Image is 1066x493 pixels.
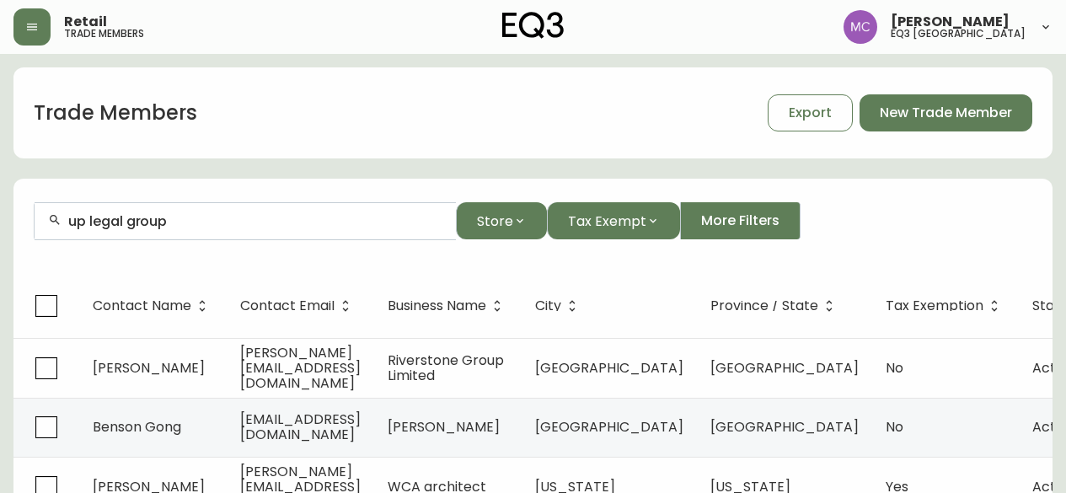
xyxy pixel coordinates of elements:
span: [PERSON_NAME] [891,15,1010,29]
button: Export [768,94,853,131]
span: [GEOGRAPHIC_DATA] [535,417,683,437]
span: Tax Exemption [886,298,1005,313]
span: Riverstone Group Limited [388,351,504,385]
span: Province / State [710,298,840,313]
span: City [535,301,561,311]
h5: eq3 [GEOGRAPHIC_DATA] [891,29,1026,39]
h1: Trade Members [34,99,197,127]
span: Province / State [710,301,818,311]
input: Search [68,213,442,229]
span: New Trade Member [880,104,1012,122]
span: [GEOGRAPHIC_DATA] [535,358,683,378]
button: More Filters [680,202,801,239]
span: Contact Name [93,301,191,311]
span: City [535,298,583,313]
span: [GEOGRAPHIC_DATA] [710,417,859,437]
span: Store [477,211,513,232]
span: [PERSON_NAME][EMAIL_ADDRESS][DOMAIN_NAME] [240,343,361,393]
img: logo [502,12,565,39]
span: Export [789,104,832,122]
span: No [886,417,903,437]
span: [GEOGRAPHIC_DATA] [710,358,859,378]
span: More Filters [701,212,779,230]
span: Business Name [388,298,508,313]
span: Contact Email [240,298,356,313]
span: Benson Gong [93,417,181,437]
button: Store [456,202,547,239]
span: Business Name [388,301,486,311]
button: New Trade Member [860,94,1032,131]
span: [PERSON_NAME] [93,358,205,378]
span: Contact Email [240,301,335,311]
span: [EMAIL_ADDRESS][DOMAIN_NAME] [240,410,361,444]
span: Contact Name [93,298,213,313]
span: Tax Exemption [886,301,983,311]
span: [PERSON_NAME] [388,417,500,437]
img: 6dbdb61c5655a9a555815750a11666cc [844,10,877,44]
span: Retail [64,15,107,29]
span: No [886,358,903,378]
button: Tax Exempt [547,202,680,239]
span: Tax Exempt [568,211,646,232]
h5: trade members [64,29,144,39]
